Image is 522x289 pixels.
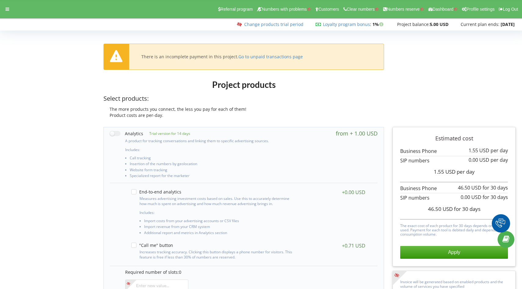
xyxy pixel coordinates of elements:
div: +0.71 USD [342,243,365,249]
strong: [DATE] [501,21,515,27]
li: Specialized report for the marketer [130,174,297,179]
p: Trial version for 14 days [143,131,190,136]
span: Dashboard [433,7,454,12]
li: Call tracking [130,156,297,162]
div: The more products you connect, the less you pay for each of them! [103,106,384,112]
p: Business Phone [400,185,508,192]
span: per day [491,147,508,154]
span: 1.55 USD [469,147,489,154]
label: "Call me" button [131,243,173,248]
span: Project balance: [397,21,430,27]
span: for 30 days [483,194,508,200]
span: 1.55 USD [434,168,455,175]
a: Change products trial period [244,21,303,27]
p: SIP numbers [400,194,508,201]
p: Increases tracking accuracy. Clicking this button displays a phone number for visitors. This feat... [140,249,295,260]
p: SIP numbers [400,157,508,164]
span: Profile settings [466,7,495,12]
li: Import revenue from your CRM system [144,225,295,230]
div: There is an incomplete payment in this project. [141,54,303,60]
strong: 5.00 USD [430,21,448,27]
span: 0.00 USD [469,157,489,163]
span: per day [491,157,508,163]
a: Go to unpaid transactions page [238,54,303,60]
span: Referral program [220,7,253,12]
span: Numbers with problems [262,7,307,12]
span: per day [457,168,475,175]
p: The exact cost of each product for 30 days depends on how it is used. Payment for each tool is de... [400,222,508,237]
label: Analytics [110,130,143,137]
span: Customers [318,7,339,12]
li: Website form tracking [130,168,297,174]
span: 46.50 USD [458,184,481,191]
p: Business Phone [400,148,508,155]
p: Estimated cost [400,135,508,143]
span: 0 [179,269,181,275]
span: 46.50 USD [428,205,453,212]
p: Required number of slots: [125,269,372,275]
span: for 30 days [454,205,480,212]
p: A product for tracking conversations and linking them to specific advertising sources. [125,138,297,143]
h1: Project products [103,79,384,90]
a: Loyalty program bonus [323,21,370,27]
li: Import costs from your advertising accounts or CSV files [144,219,295,225]
p: Includes: [140,210,295,215]
li: Insertion of the numbers by geolocation [130,162,297,168]
span: 0.00 USD [461,194,481,200]
p: Invoice will be generated based on enabled products and the volume of services you have specified [400,278,508,289]
span: : [323,21,371,27]
div: Product costs are per-day. [103,112,384,118]
div: +0.00 USD [342,189,365,195]
span: Numbers reserve [387,7,419,12]
span: Clear numbers [347,7,375,12]
span: Current plan ends: [461,21,499,27]
span: for 30 days [483,184,508,191]
li: Additional report and metrics in Analytics section [144,231,295,237]
p: Select products: [103,94,384,103]
p: Measures advertising investment costs based on sales. Use this to accurately determine how much i... [140,196,295,206]
span: Log Out [503,7,518,12]
p: Includes: [125,147,297,152]
strong: 1% [372,21,385,27]
button: Apply [400,246,508,259]
label: End-to-end analytics [131,189,181,194]
div: from + 1.00 USD [336,130,378,136]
